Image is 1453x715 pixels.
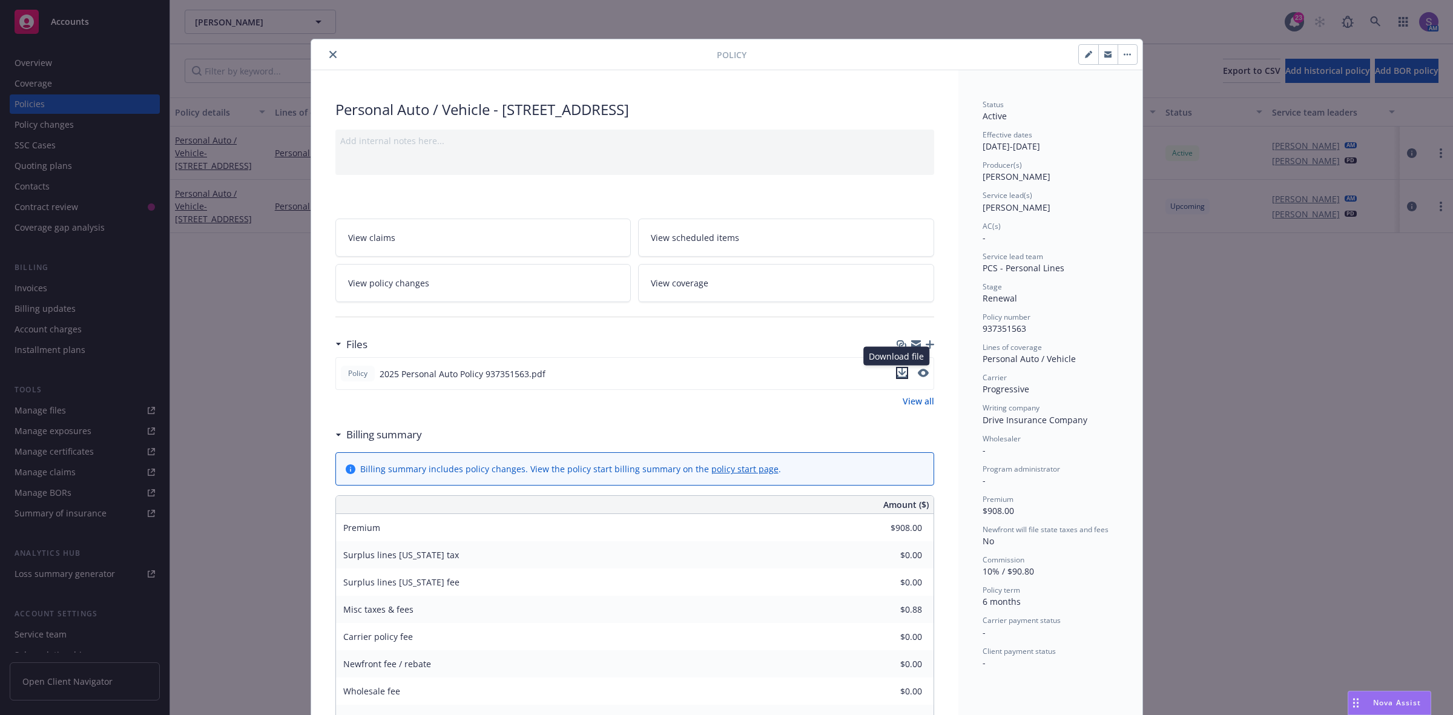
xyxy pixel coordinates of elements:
[346,337,367,352] h3: Files
[983,615,1061,625] span: Carrier payment status
[983,433,1021,444] span: Wholesaler
[346,368,370,379] span: Policy
[380,367,545,380] span: 2025 Personal Auto Policy 937351563.pdf
[851,655,929,673] input: 0.00
[335,264,631,302] a: View policy changes
[983,323,1026,334] span: 937351563
[638,219,934,257] a: View scheduled items
[983,353,1076,364] span: Personal Auto / Vehicle
[983,110,1007,122] span: Active
[348,277,429,289] span: View policy changes
[983,596,1021,607] span: 6 months
[983,292,1017,304] span: Renewal
[983,535,994,547] span: No
[983,130,1118,153] div: [DATE] - [DATE]
[711,463,779,475] a: policy start page
[638,264,934,302] a: View coverage
[983,585,1020,595] span: Policy term
[346,427,422,443] h3: Billing summary
[983,383,1029,395] span: Progressive
[343,631,413,642] span: Carrier policy fee
[983,282,1002,292] span: Stage
[343,685,400,697] span: Wholesale fee
[983,202,1050,213] span: [PERSON_NAME]
[851,519,929,537] input: 0.00
[983,372,1007,383] span: Carrier
[983,190,1032,200] span: Service lead(s)
[343,522,380,533] span: Premium
[651,277,708,289] span: View coverage
[983,464,1060,474] span: Program administrator
[326,47,340,62] button: close
[851,601,929,619] input: 0.00
[983,657,986,668] span: -
[983,221,1001,231] span: AC(s)
[983,342,1042,352] span: Lines of coverage
[851,573,929,591] input: 0.00
[983,524,1109,535] span: Newfront will file state taxes and fees
[851,628,929,646] input: 0.00
[983,251,1043,262] span: Service lead team
[343,576,460,588] span: Surplus lines [US_STATE] fee
[863,347,929,366] div: Download file
[918,367,929,381] button: preview file
[335,427,422,443] div: Billing summary
[651,231,739,244] span: View scheduled items
[717,48,746,61] span: Policy
[335,99,934,120] div: Personal Auto / Vehicle - [STREET_ADDRESS]
[1373,697,1421,708] span: Nova Assist
[340,134,929,147] div: Add internal notes here...
[983,130,1032,140] span: Effective dates
[983,505,1014,516] span: $908.00
[1348,691,1431,715] button: Nova Assist
[335,337,367,352] div: Files
[851,546,929,564] input: 0.00
[896,367,908,379] button: download file
[343,604,413,615] span: Misc taxes & fees
[983,555,1024,565] span: Commission
[983,627,986,638] span: -
[983,565,1034,577] span: 10% / $90.80
[343,658,431,670] span: Newfront fee / rebate
[903,395,934,407] a: View all
[348,231,395,244] span: View claims
[983,414,1087,426] span: Drive Insurance Company
[983,646,1056,656] span: Client payment status
[983,444,986,456] span: -
[883,498,929,511] span: Amount ($)
[983,494,1013,504] span: Premium
[983,403,1040,413] span: Writing company
[983,262,1064,274] span: PCS - Personal Lines
[851,682,929,700] input: 0.00
[983,171,1050,182] span: [PERSON_NAME]
[335,219,631,257] a: View claims
[983,160,1022,170] span: Producer(s)
[1348,691,1363,714] div: Drag to move
[360,463,781,475] div: Billing summary includes policy changes. View the policy start billing summary on the .
[983,99,1004,110] span: Status
[896,367,908,381] button: download file
[918,369,929,377] button: preview file
[983,232,986,243] span: -
[983,475,986,486] span: -
[983,312,1030,322] span: Policy number
[343,549,459,561] span: Surplus lines [US_STATE] tax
